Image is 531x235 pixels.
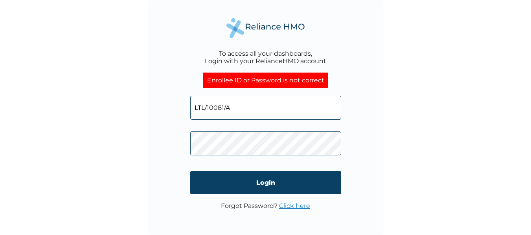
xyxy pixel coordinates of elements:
input: Login [190,171,341,194]
a: Click here [279,202,310,209]
img: Reliance Health's Logo [226,18,305,38]
div: To access all your dashboards, Login with your RelianceHMO account [205,50,326,65]
div: Enrollee ID or Password is not correct [203,73,328,88]
input: Email address or HMO ID [190,96,341,120]
p: Forgot Password? [221,202,310,209]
